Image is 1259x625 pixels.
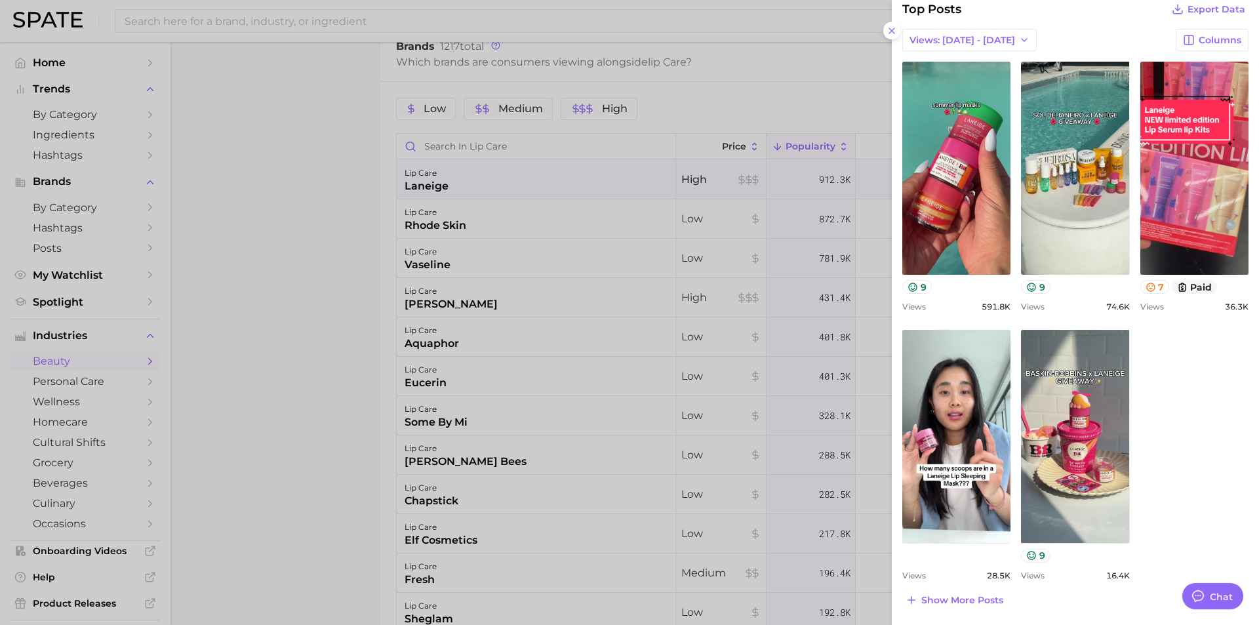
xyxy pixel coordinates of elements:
button: 9 [1021,549,1050,563]
span: 591.8k [982,302,1010,312]
button: Views: [DATE] - [DATE] [902,29,1037,51]
button: 7 [1140,280,1170,294]
span: Views: [DATE] - [DATE] [909,35,1015,46]
button: Show more posts [902,591,1007,609]
button: Columns [1176,29,1249,51]
span: Columns [1199,35,1241,46]
span: Views [1021,302,1045,312]
span: 16.4k [1106,571,1130,580]
span: 28.5k [987,571,1010,580]
span: Views [1140,302,1164,312]
span: 74.6k [1106,302,1130,312]
span: Show more posts [921,595,1003,606]
button: paid [1172,280,1217,294]
span: Views [902,571,926,580]
span: 36.3k [1225,302,1249,312]
button: 9 [1021,280,1050,294]
span: Views [902,302,926,312]
button: 9 [902,280,932,294]
span: Views [1021,571,1045,580]
span: Export Data [1188,4,1245,15]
